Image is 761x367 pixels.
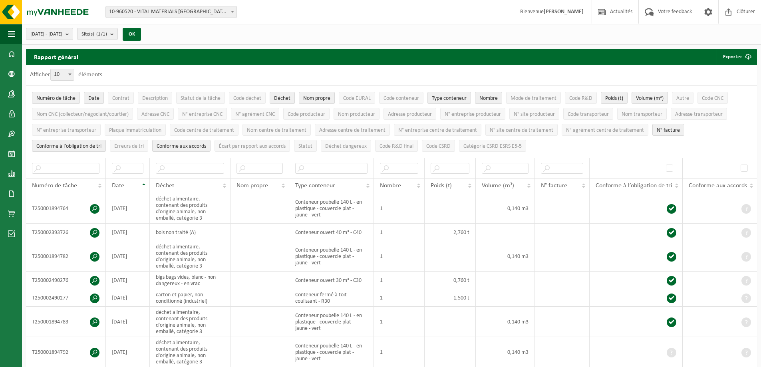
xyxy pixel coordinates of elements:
[30,71,102,78] label: Afficher éléments
[675,111,723,117] span: Adresse transporteur
[298,143,312,149] span: Statut
[288,111,325,117] span: Code producteur
[289,307,374,337] td: Conteneur poubelle 140 L - en plastique - couvercle plat - jaune - vert
[36,111,129,117] span: Nom CNC (collecteur/négociant/courtier)
[110,140,148,152] button: Erreurs de triErreurs de tri: Activate to sort
[170,124,238,136] button: Code centre de traitementCode centre de traitement: Activate to sort
[689,183,747,189] span: Conforme aux accords
[617,108,667,120] button: Nom transporteurNom transporteur: Activate to sort
[96,32,107,37] count: (1/1)
[106,289,150,307] td: [DATE]
[274,95,290,101] span: Déchet
[697,92,728,104] button: Code CNCCode CNC: Activate to sort
[566,127,644,133] span: N° agrément centre de traitement
[563,108,613,120] button: Code transporteurCode transporteur: Activate to sort
[178,108,227,120] button: N° entreprise CNCN° entreprise CNC: Activate to sort
[622,111,662,117] span: Nom transporteur
[215,140,290,152] button: Écart par rapport aux accordsÉcart par rapport aux accords: Activate to sort
[181,95,221,101] span: Statut de la tâche
[4,349,133,367] iframe: chat widget
[425,272,476,289] td: 0,760 t
[374,193,425,224] td: 1
[150,272,230,289] td: bigs bags vides, blanc - non dangereux - en vrac
[36,95,76,101] span: Numéro de tâche
[676,95,689,101] span: Autre
[544,9,584,15] strong: [PERSON_NAME]
[319,127,385,133] span: Adresse centre de traitement
[702,95,723,101] span: Code CNC
[32,140,106,152] button: Conforme à l’obligation de tri : Activate to sort
[152,140,211,152] button: Conforme aux accords : Activate to sort
[475,92,502,104] button: NombreNombre: Activate to sort
[235,111,275,117] span: N° agrément CNC
[123,28,141,41] button: OK
[601,92,628,104] button: Poids (t)Poids (t): Activate to sort
[233,95,261,101] span: Code déchet
[422,140,455,152] button: Code CSRDCode CSRD: Activate to sort
[568,111,609,117] span: Code transporteur
[26,241,106,272] td: T250001894782
[106,241,150,272] td: [DATE]
[431,183,452,189] span: Poids (t)
[514,111,555,117] span: N° site producteur
[108,92,134,104] button: ContratContrat: Activate to sort
[138,92,172,104] button: DescriptionDescription: Activate to sort
[375,140,418,152] button: Code R&D finalCode R&amp;D final: Activate to sort
[511,95,556,101] span: Mode de traitement
[289,193,374,224] td: Conteneur poubelle 140 L - en plastique - couvercle plat - jaune - vert
[636,95,664,101] span: Volume (m³)
[343,95,371,101] span: Code EURAL
[295,183,335,189] span: Type conteneur
[50,69,74,81] span: 10
[247,127,306,133] span: Nom centre de traitement
[26,28,73,40] button: [DATE] - [DATE]
[479,95,498,101] span: Nombre
[174,127,234,133] span: Code centre de traitement
[476,241,535,272] td: 0,140 m3
[717,49,756,65] button: Exporter
[459,140,526,152] button: Catégorie CSRD ESRS E5-5Catégorie CSRD ESRS E5-5: Activate to sort
[30,28,62,40] span: [DATE] - [DATE]
[150,193,230,224] td: déchet alimentaire, contenant des produits d'origine animale, non emballé, catégorie 3
[112,183,124,189] span: Date
[289,241,374,272] td: Conteneur poubelle 140 L - en plastique - couvercle plat - jaune - vert
[137,108,174,120] button: Adresse CNCAdresse CNC: Activate to sort
[36,143,101,149] span: Conforme à l’obligation de tri
[380,183,401,189] span: Nombre
[270,92,295,104] button: DéchetDéchet: Activate to sort
[541,183,567,189] span: N° facture
[142,95,168,101] span: Description
[242,124,311,136] button: Nom centre de traitementNom centre de traitement: Activate to sort
[26,307,106,337] td: T250001894783
[150,241,230,272] td: déchet alimentaire, contenant des produits d'origine animale, non emballé, catégorie 3
[398,127,477,133] span: N° entreprise centre de traitement
[476,193,535,224] td: 0,140 m3
[150,224,230,241] td: bois non traité (A)
[156,183,174,189] span: Déchet
[303,95,330,101] span: Nom propre
[321,140,371,152] button: Déchet dangereux : Activate to sort
[569,95,592,101] span: Code R&D
[106,224,150,241] td: [DATE]
[32,183,77,189] span: Numéro de tâche
[374,307,425,337] td: 1
[509,108,559,120] button: N° site producteurN° site producteur : Activate to sort
[374,224,425,241] td: 1
[219,143,286,149] span: Écart par rapport aux accords
[652,124,684,136] button: N° factureN° facture: Activate to sort
[236,183,268,189] span: Nom propre
[81,28,107,40] span: Site(s)
[26,289,106,307] td: T250002490277
[325,143,367,149] span: Déchet dangereux
[32,124,101,136] button: N° entreprise transporteurN° entreprise transporteur: Activate to sort
[394,124,481,136] button: N° entreprise centre de traitementN° entreprise centre de traitement: Activate to sort
[671,108,727,120] button: Adresse transporteurAdresse transporteur: Activate to sort
[77,28,118,40] button: Site(s)(1/1)
[490,127,553,133] span: N° site centre de traitement
[657,127,680,133] span: N° facture
[176,92,225,104] button: Statut de la tâcheStatut de la tâche: Activate to sort
[374,241,425,272] td: 1
[105,6,237,18] span: 10-960520 - VITAL MATERIALS BELGIUM S.A. - TILLY
[445,111,501,117] span: N° entreprise producteur
[289,224,374,241] td: Conteneur ouvert 40 m³ - C40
